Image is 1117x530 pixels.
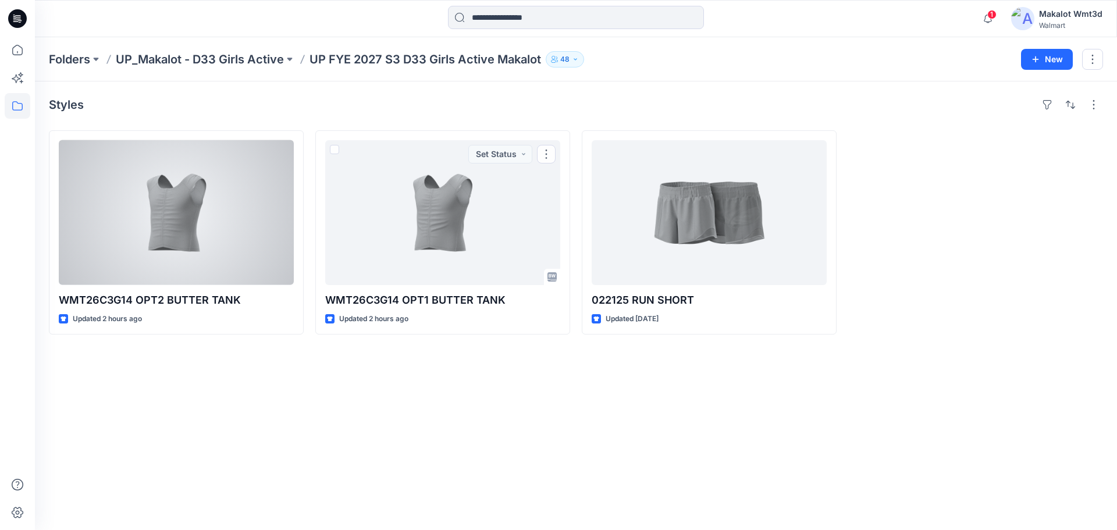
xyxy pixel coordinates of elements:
[1011,7,1034,30] img: avatar
[73,313,142,325] p: Updated 2 hours ago
[1039,7,1102,21] div: Makalot Wmt3d
[59,292,294,308] p: WMT26C3G14 OPT2 BUTTER TANK
[1021,49,1073,70] button: New
[325,140,560,285] a: WMT26C3G14 OPT1 BUTTER TANK
[59,140,294,285] a: WMT26C3G14 OPT2 BUTTER TANK
[606,313,659,325] p: Updated [DATE]
[325,292,560,308] p: WMT26C3G14 OPT1 BUTTER TANK
[49,98,84,112] h4: Styles
[592,140,827,285] a: 022125 RUN SHORT
[592,292,827,308] p: 022125 RUN SHORT
[310,51,541,67] p: UP FYE 2027 S3 D33 Girls Active Makalot
[49,51,90,67] a: Folders
[987,10,997,19] span: 1
[339,313,408,325] p: Updated 2 hours ago
[560,53,570,66] p: 48
[1039,21,1102,30] div: Walmart
[546,51,584,67] button: 48
[116,51,284,67] a: UP_Makalot - D33 Girls Active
